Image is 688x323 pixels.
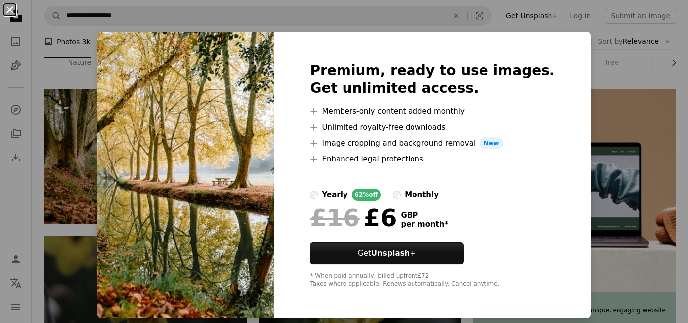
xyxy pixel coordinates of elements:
[310,205,397,231] div: £6
[97,32,274,318] img: premium_photo-1667126445340-d9bba65be9ad
[393,191,401,199] input: monthly
[310,153,554,165] li: Enhanced legal protections
[401,211,448,220] span: GBP
[310,137,554,149] li: Image cropping and background removal
[322,189,347,201] div: yearly
[401,220,448,229] span: per month *
[310,205,359,231] span: £16
[352,189,381,201] div: 62% off
[405,189,439,201] div: monthly
[310,191,318,199] input: yearly62%off
[310,242,464,264] button: GetUnsplash+
[371,249,416,258] strong: Unsplash+
[310,105,554,117] li: Members-only content added monthly
[480,137,503,149] span: New
[310,121,554,133] li: Unlimited royalty-free downloads
[310,62,554,97] h2: Premium, ready to use images. Get unlimited access.
[310,272,554,288] div: * When paid annually, billed upfront £72 Taxes where applicable. Renews automatically. Cancel any...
